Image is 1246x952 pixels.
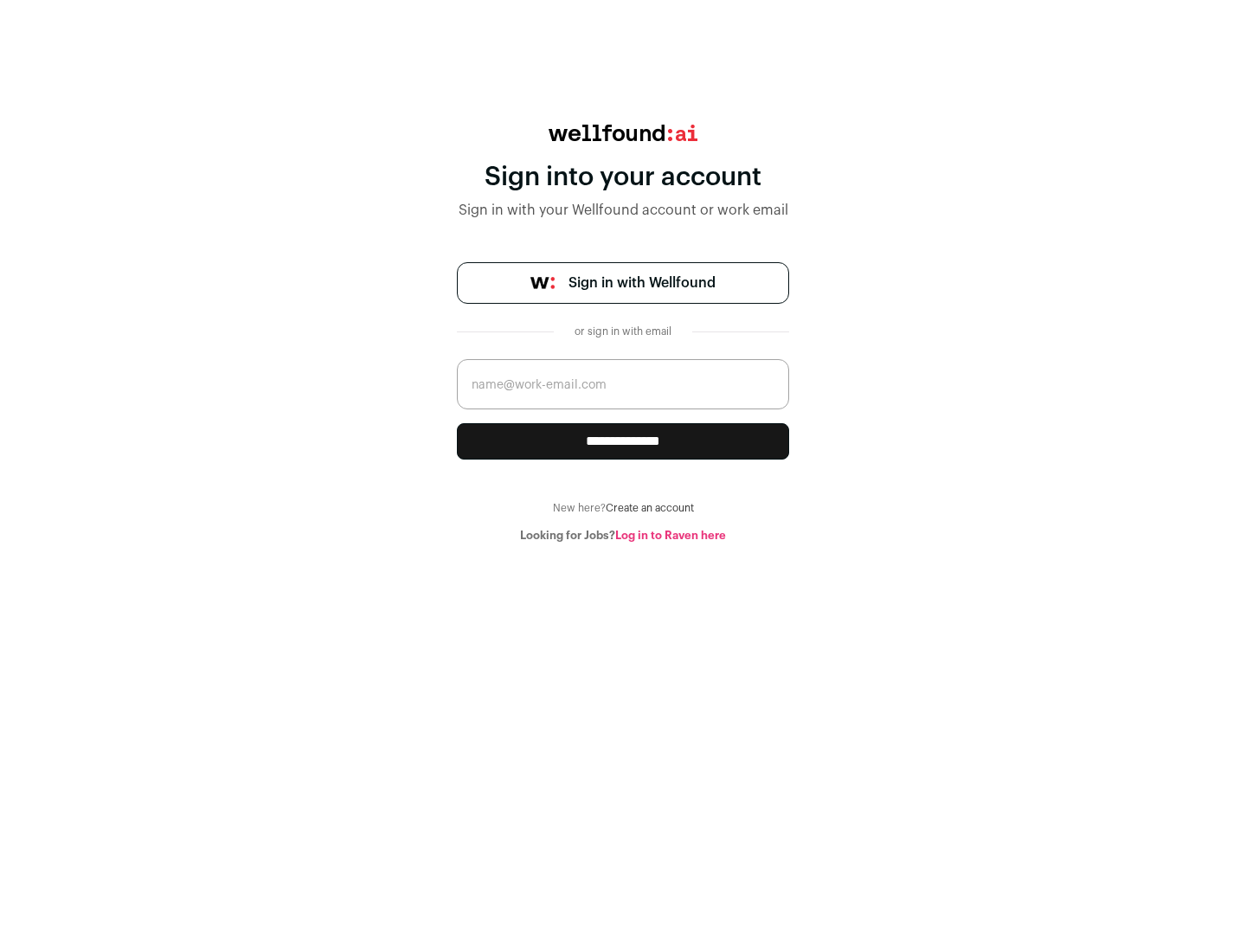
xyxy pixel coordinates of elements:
[457,501,789,515] div: New here?
[568,325,678,338] div: or sign in with email
[615,530,726,541] a: Log in to Raven here
[530,277,555,289] img: wellfound-symbol-flush-black-fb3c872781a75f747ccb3a119075da62bfe97bd399995f84a933054e44a575c4.png
[568,273,716,293] span: Sign in with Wellfound
[457,262,789,304] a: Sign in with Wellfound
[457,162,789,193] div: Sign into your account
[457,200,789,221] div: Sign in with your Wellfound account or work email
[606,503,694,513] a: Create an account
[549,125,697,141] img: wellfound:ai
[457,359,789,409] input: name@work-email.com
[457,529,789,543] div: Looking for Jobs?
